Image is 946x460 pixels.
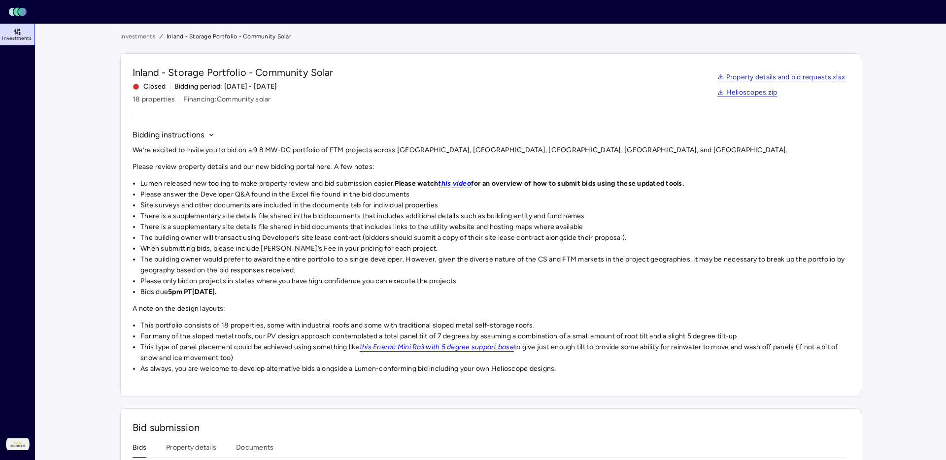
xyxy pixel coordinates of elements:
[717,89,777,97] a: Helioscopes.zip
[174,81,277,92] span: Bidding period: [DATE] - [DATE]
[133,94,175,105] span: 18 properties
[133,442,146,458] button: Bids
[395,179,684,188] strong: Please watch for an overview of how to submit bids using these updated tools.
[133,66,334,79] span: Inland - Storage Portfolio - Community Solar
[140,222,849,232] li: There is a supplementary site details file shared in bid documents that includes links to the uti...
[166,442,216,458] button: Property details
[133,129,215,141] button: Bidding instructions
[140,363,849,374] li: As always, you are welcome to develop alternative bids alongside a Lumen-conforming bid including...
[360,343,514,352] a: this Enerac Mini Rail with 5 degree support base
[140,178,849,189] li: Lumen released new tooling to make property review and bid submission easier.
[133,129,204,141] span: Bidding instructions
[133,303,849,314] p: A note on the design layouts:
[140,211,849,222] li: There is a supplementary site details file shared in the bid documents that includes additional d...
[140,276,849,287] li: Please only bid on projects in states where you have high confidence you can execute the projects.
[140,331,849,342] li: For many of the sloped metal roofs, our PV design approach contemplated a total panel tilt of 7 d...
[120,32,861,41] nav: breadcrumb
[140,200,849,211] li: Site surveys and other documents are included in the documents tab for individual properties
[140,342,849,363] li: This type of panel placement could be achieved using something like to give just enough tilt to p...
[133,422,200,433] span: Bid submission
[133,145,849,156] p: We’re excited to invite you to bid on a 9.8 MW-DC portfolio of FTM projects across [GEOGRAPHIC_DA...
[133,81,166,92] span: Closed
[360,343,514,351] em: this Enerac Mini Rail with 5 degree support base
[167,32,291,41] span: Inland - Storage Portfolio - Community Solar
[140,243,849,254] li: When submitting bids, please include [PERSON_NAME]’s Fee in your pricing for each project.
[6,432,30,456] img: Wunder
[140,254,849,276] li: The building owner would prefer to award the entire portfolio to a single developer. However, giv...
[120,32,156,41] a: Investments
[2,35,32,41] span: Investments
[140,287,849,297] li: Bids due
[140,232,849,243] li: The building owner will transact using Developer’s site lease contract (bidders should submit a c...
[133,162,849,172] p: Please review property details and our new bidding portal here. A few notes:
[717,74,845,82] a: Property details and bid requests.xlsx
[183,94,270,105] span: Financing: Community solar
[140,320,849,331] li: This portfolio consists of 18 properties, some with industrial roofs and some with traditional sl...
[438,179,471,188] a: this video
[140,189,849,200] li: Please answer the Developer Q&A found in the Excel file found in the bid documents
[236,442,273,458] button: Documents
[168,288,216,296] strong: 5pm PT[DATE].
